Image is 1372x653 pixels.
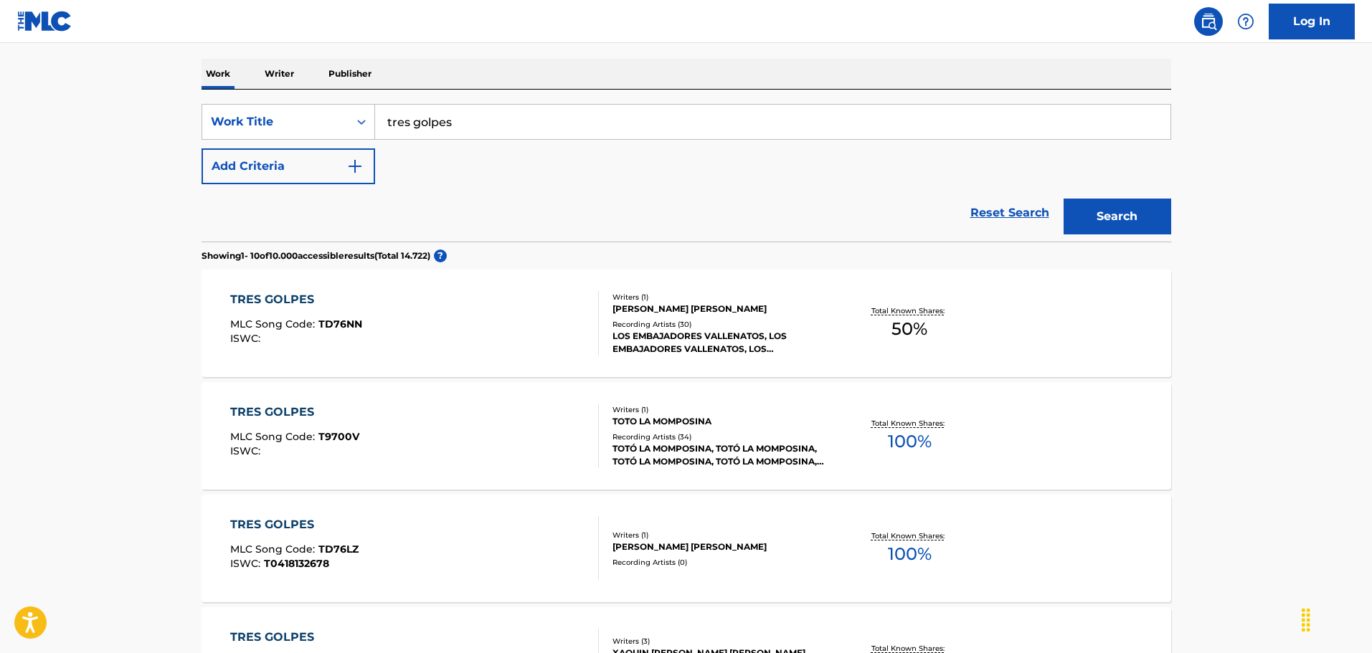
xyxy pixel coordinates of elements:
div: TOTO LA MOMPOSINA [612,415,829,428]
img: 9d2ae6d4665cec9f34b9.svg [346,158,364,175]
span: 50 % [891,316,927,342]
span: ? [434,249,447,262]
div: Help [1231,7,1260,36]
div: Arrastrar [1295,599,1317,642]
span: T0418132678 [264,557,329,570]
p: Total Known Shares: [871,418,948,429]
span: MLC Song Code : [230,318,318,330]
div: TRES GOLPES [230,291,362,308]
img: help [1237,13,1254,30]
a: Log In [1269,4,1355,39]
div: Work Title [211,113,340,130]
a: Reset Search [963,197,1056,229]
div: Recording Artists ( 0 ) [612,557,829,568]
p: Total Known Shares: [871,305,948,316]
div: LOS EMBAJADORES VALLENATOS, LOS EMBAJADORES VALLENATOS, LOS EMBAJADORES VALLENATOS, LOS EMBAJADOR... [612,330,829,356]
img: MLC Logo [17,11,72,32]
div: TRES GOLPES [230,404,359,421]
div: Writers ( 1 ) [612,404,829,415]
a: Public Search [1194,7,1223,36]
p: Showing 1 - 10 of 10.000 accessible results (Total 14.722 ) [202,249,430,262]
p: Work [202,59,235,89]
div: Writers ( 1 ) [612,530,829,540]
img: search [1200,13,1217,30]
div: Widget de chat [1300,584,1372,653]
span: MLC Song Code : [230,430,318,443]
div: Recording Artists ( 34 ) [612,432,829,442]
p: Total Known Shares: [871,530,948,541]
a: TRES GOLPESMLC Song Code:TD76NNISWC:Writers (1)[PERSON_NAME] [PERSON_NAME]Recording Artists (30)L... [202,270,1171,377]
form: Search Form [202,104,1171,242]
a: TRES GOLPESMLC Song Code:TD76LZISWC:T0418132678Writers (1)[PERSON_NAME] [PERSON_NAME]Recording Ar... [202,495,1171,602]
a: TRES GOLPESMLC Song Code:T9700VISWC:Writers (1)TOTO LA MOMPOSINARecording Artists (34)TOTÓ LA MOM... [202,382,1171,490]
div: Writers ( 1 ) [612,292,829,302]
span: ISWC : [230,332,264,345]
div: Writers ( 3 ) [612,636,829,647]
div: [PERSON_NAME] [PERSON_NAME] [612,540,829,553]
div: [PERSON_NAME] [PERSON_NAME] [612,302,829,315]
span: MLC Song Code : [230,543,318,556]
span: ISWC : [230,444,264,457]
p: Writer [260,59,298,89]
div: TRES GOLPES [230,629,357,646]
button: Search [1064,199,1171,234]
span: ISWC : [230,557,264,570]
span: TD76NN [318,318,362,330]
p: Publisher [324,59,376,89]
button: Add Criteria [202,148,375,184]
span: 100 % [888,541,932,567]
iframe: Chat Widget [1300,584,1372,653]
span: 100 % [888,429,932,454]
div: Recording Artists ( 30 ) [612,319,829,330]
span: TD76LZ [318,543,359,556]
span: T9700V [318,430,359,443]
div: TRES GOLPES [230,516,359,533]
div: TOTÓ LA MOMPOSINA, TOTÓ LA MOMPOSINA, TOTÓ LA MOMPOSINA, TOTÓ LA MOMPOSINA, TOTÓ LA MOMPOSINA [612,442,829,468]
